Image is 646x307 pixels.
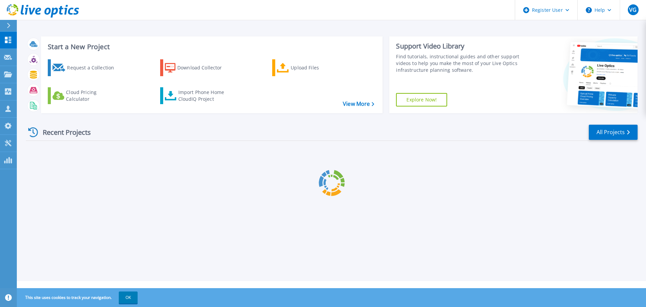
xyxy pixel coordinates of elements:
[343,101,374,107] a: View More
[291,61,345,74] div: Upload Files
[48,87,123,104] a: Cloud Pricing Calculator
[66,89,120,102] div: Cloud Pricing Calculator
[272,59,347,76] a: Upload Files
[67,61,121,74] div: Request a Collection
[396,93,447,106] a: Explore Now!
[589,125,638,140] a: All Projects
[160,59,235,76] a: Download Collector
[26,124,100,141] div: Recent Projects
[119,291,138,304] button: OK
[178,89,231,102] div: Import Phone Home CloudIQ Project
[19,291,138,304] span: This site uses cookies to track your navigation.
[48,43,374,51] h3: Start a New Project
[396,42,523,51] div: Support Video Library
[629,7,637,12] span: VG
[396,53,523,73] div: Find tutorials, instructional guides and other support videos to help you make the most of your L...
[177,61,231,74] div: Download Collector
[48,59,123,76] a: Request a Collection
